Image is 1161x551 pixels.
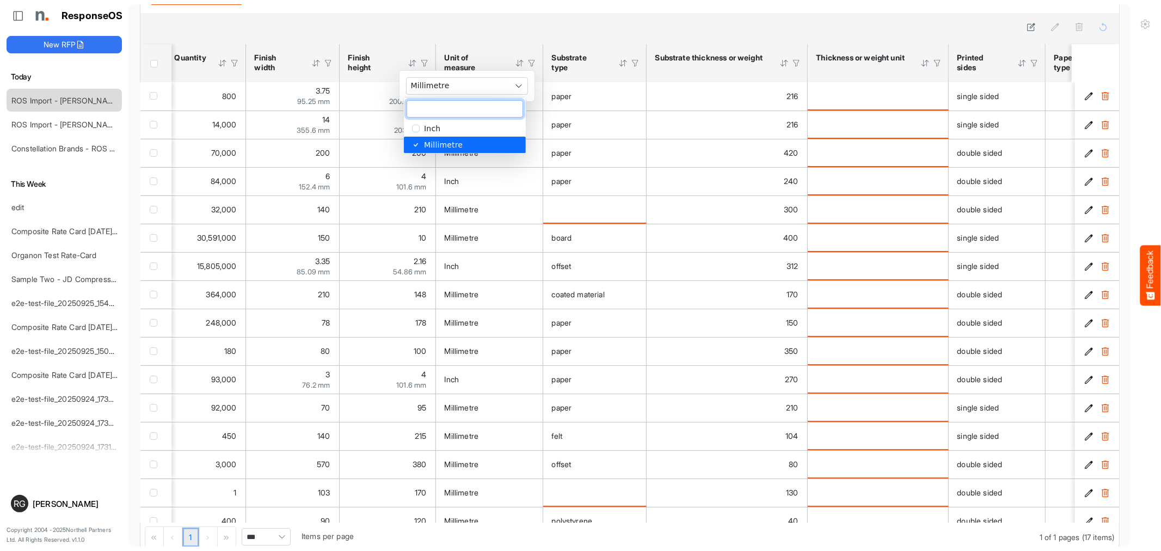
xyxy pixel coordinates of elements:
[1075,111,1121,139] td: e853a76a-b1eb-45cc-8b84-b390405726bf is template cell Column Header
[421,172,426,181] span: 4
[1075,422,1121,450] td: 11a37955-8128-4c8f-a278-2c11b034f210 is template cell Column Header
[389,97,426,106] span: 200.03 mm
[1084,232,1095,243] button: Edit
[1100,261,1111,272] button: Delete
[957,53,1004,72] div: Printed sides
[11,144,131,153] a: Constellation Brands - ROS prices
[957,176,1003,186] span: double sided
[816,53,907,63] div: Thickness or weight unit
[424,124,440,133] span: Inch
[949,309,1046,337] td: double sided is template cell Column Header httpsnorthellcomontologiesmapping-rulesmanufacturingh...
[436,422,543,450] td: Millimetre is template cell Column Header httpsnorthellcomontologiesmapping-rulesmeasurementhasun...
[407,101,523,117] input: multiselect
[246,139,340,167] td: 200 is template cell Column Header httpsnorthellcomontologiesmapping-rulesmeasurementhasfinishsiz...
[808,111,949,139] td: is template cell Column Header httpsnorthellcomontologiesmapping-rulesmaterialhasmaterialthicknes...
[784,148,798,157] span: 420
[543,280,647,309] td: coated material is template cell Column Header httpsnorthellcomontologiesmapping-rulesmaterialhas...
[949,280,1046,309] td: double sided is template cell Column Header httpsnorthellcomontologiesmapping-rulesmanufacturingh...
[11,298,122,308] a: e2e-test-file_20250925_154535
[808,167,949,195] td: is template cell Column Header httpsnorthellcomontologiesmapping-rulesmaterialhasmaterialthicknes...
[317,205,330,214] span: 140
[1075,507,1121,535] td: 99206bf2-44c7-4470-aedc-6e742ce361a7 is template cell Column Header
[808,394,949,422] td: is template cell Column Header httpsnorthellcomontologiesmapping-rulesmaterialhasmaterialthicknes...
[1046,394,1134,422] td: is template cell Column Header httpsnorthellcomontologiesmapping-rulesmaterialhaspapertype
[11,322,140,332] a: Composite Rate Card [DATE]_smaller
[1084,148,1095,158] button: Edit
[218,527,236,547] div: Go to last page
[140,280,171,309] td: checkbox
[140,309,171,337] td: checkbox
[166,280,246,309] td: 364000 is template cell Column Header httpsnorthellcomontologiesmapping-rulesorderhasquantity
[222,91,236,101] span: 800
[1046,365,1134,394] td: is template cell Column Header httpsnorthellcomontologiesmapping-rulesmaterialhaspapertype
[166,167,246,195] td: 84000 is template cell Column Header httpsnorthellcomontologiesmapping-rulesorderhasquantity
[246,450,340,479] td: 570 is template cell Column Header httpsnorthellcomontologiesmapping-rulesmeasurementhasfinishsiz...
[543,337,647,365] td: paper is template cell Column Header httpsnorthellcomontologiesmapping-rulesmaterialhassubstratem...
[808,450,949,479] td: is template cell Column Header httpsnorthellcomontologiesmapping-rulesmaterialhasmaterialthicknes...
[140,167,171,195] td: checkbox
[552,120,572,129] span: paper
[11,346,122,356] a: e2e-test-file_20250925_150856
[543,252,647,280] td: offset is template cell Column Header httpsnorthellcomontologiesmapping-rulesmaterialhassubstrate...
[436,337,543,365] td: Millimetre is template cell Column Header httpsnorthellcomontologiesmapping-rulesmeasurementhasun...
[436,309,543,337] td: Millimetre is template cell Column Header httpsnorthellcomontologiesmapping-rulesmeasurementhasun...
[647,82,808,111] td: 216 is template cell Column Header httpsnorthellcomontologiesmapping-rulesmaterialhasmaterialthic...
[1046,337,1134,365] td: is template cell Column Header httpsnorthellcomontologiesmapping-rulesmaterialhaspapertype
[1075,309,1121,337] td: b5370254-aad1-4f18-9eef-b39096844d66 is template cell Column Header
[949,252,1046,280] td: single sided is template cell Column Header httpsnorthellcomontologiesmapping-rulesmanufacturingh...
[340,280,436,309] td: 148 is template cell Column Header httpsnorthellcomontologiesmapping-rulesmeasurementhasfinishsiz...
[166,450,246,479] td: 3000 is template cell Column Header httpsnorthellcomontologiesmapping-rulesorderhasquantity
[1075,252,1121,280] td: c2bb42d1-5fb4-443b-930a-0b151266577b is template cell Column Header
[11,250,97,260] a: Organon Test Rate-Card
[7,178,122,190] h6: This Week
[1100,176,1111,187] button: Delete
[316,148,330,157] span: 200
[808,479,949,507] td: is template cell Column Header httpsnorthellcomontologiesmapping-rulesmaterialhasmaterialthicknes...
[340,309,436,337] td: 178 is template cell Column Header httpsnorthellcomontologiesmapping-rulesmeasurementhasfinishsiz...
[246,195,340,224] td: 140 is template cell Column Header httpsnorthellcomontologiesmapping-rulesmeasurementhasfinishsiz...
[808,507,949,535] td: is template cell Column Header httpsnorthellcomontologiesmapping-rulesmaterialhasmaterialthicknes...
[543,394,647,422] td: paper is template cell Column Header httpsnorthellcomontologiesmapping-rulesmaterialhassubstratem...
[166,479,246,507] td: 1 is template cell Column Header httpsnorthellcomontologiesmapping-rulesorderhasquantity
[316,86,330,95] span: 3.75
[949,82,1046,111] td: single sided is template cell Column Header httpsnorthellcomontologiesmapping-rulesmanufacturingh...
[318,233,330,242] span: 150
[932,58,942,68] div: Filter Icon
[166,139,246,167] td: 70000 is template cell Column Header httpsnorthellcomontologiesmapping-rulesorderhasquantity
[957,205,1003,214] span: double sided
[436,479,543,507] td: Millimetre is template cell Column Header httpsnorthellcomontologiesmapping-rulesmeasurementhasun...
[299,182,330,191] span: 152.4 mm
[246,224,340,252] td: 150 is template cell Column Header httpsnorthellcomontologiesmapping-rulesmeasurementhasfinishsiz...
[647,167,808,195] td: 240 is template cell Column Header httpsnorthellcomontologiesmapping-rulesmaterialhasmaterialthic...
[1046,479,1134,507] td: is template cell Column Header httpsnorthellcomontologiesmapping-rulesmaterialhaspapertype
[166,224,246,252] td: 30591000 is template cell Column Header httpsnorthellcomontologiesmapping-rulesorderhasquantity
[175,53,204,63] div: Quantity
[1075,450,1121,479] td: 433b7b66-bc25-429f-a852-6cd39285bd87 is template cell Column Header
[647,450,808,479] td: 80 is template cell Column Header httpsnorthellcomontologiesmapping-rulesmaterialhasmaterialthick...
[211,205,237,214] span: 32,000
[1075,365,1121,394] td: 26790079-40f4-42b9-9bcf-da9a693de3f0 is template cell Column Header
[949,195,1046,224] td: double sided is template cell Column Header httpsnorthellcomontologiesmapping-rulesmanufacturingh...
[1100,402,1111,413] button: Delete
[647,309,808,337] td: 150 is template cell Column Header httpsnorthellcomontologiesmapping-rulesmaterialhasmaterialthic...
[784,205,798,214] span: 300
[949,394,1046,422] td: single sided is template cell Column Header httpsnorthellcomontologiesmapping-rulesmanufacturingh...
[647,252,808,280] td: 312 is template cell Column Header httpsnorthellcomontologiesmapping-rulesmaterialhasmaterialthic...
[140,479,171,507] td: checkbox
[1100,204,1111,215] button: Delete
[436,195,543,224] td: Millimetre is template cell Column Header httpsnorthellcomontologiesmapping-rulesmeasurementhasun...
[436,167,543,195] td: Inch is template cell Column Header httpsnorthellcomontologiesmapping-rulesmeasurementhasunitofme...
[543,111,647,139] td: paper is template cell Column Header httpsnorthellcomontologiesmapping-rulesmaterialhassubstratem...
[166,422,246,450] td: 450 is template cell Column Header httpsnorthellcomontologiesmapping-rulesorderhasquantity
[1100,148,1111,158] button: Delete
[419,233,426,242] span: 10
[1084,317,1095,328] button: Edit
[1084,91,1095,102] button: Edit
[949,337,1046,365] td: double sided is template cell Column Header httpsnorthellcomontologiesmapping-rulesmanufacturingh...
[322,115,330,124] span: 14
[630,58,640,68] div: Filter Icon
[436,365,543,394] td: Inch is template cell Column Header httpsnorthellcomontologiesmapping-rulesmeasurementhasunitofme...
[543,139,647,167] td: paper is template cell Column Header httpsnorthellcomontologiesmapping-rulesmaterialhassubstratem...
[949,422,1046,450] td: single sided is template cell Column Header httpsnorthellcomontologiesmapping-rulesmanufacturingh...
[808,280,949,309] td: is template cell Column Header httpsnorthellcomontologiesmapping-rulesmaterialhasmaterialthicknes...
